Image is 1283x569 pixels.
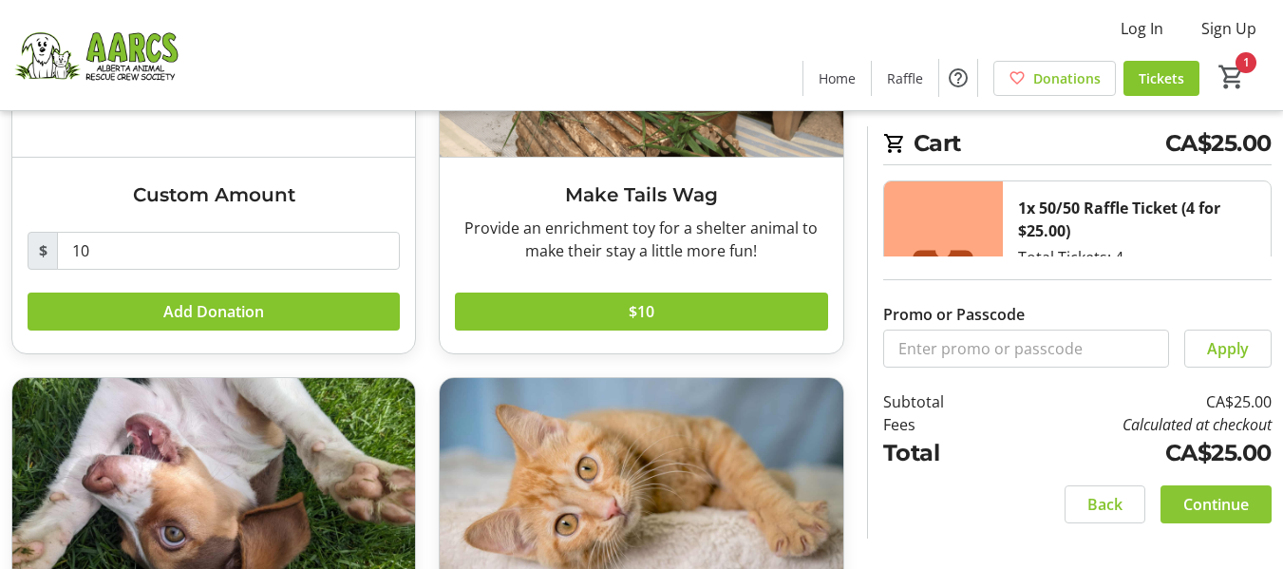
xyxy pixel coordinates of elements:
[819,68,856,88] span: Home
[883,126,1272,165] h2: Cart
[1207,337,1249,360] span: Apply
[1215,60,1249,94] button: Cart
[993,61,1116,96] a: Donations
[629,300,654,323] span: $10
[1105,13,1179,44] button: Log In
[939,59,977,97] button: Help
[1165,126,1272,161] span: CA$25.00
[1003,181,1271,394] div: Total Tickets: 4
[887,68,923,88] span: Raffle
[995,390,1272,413] td: CA$25.00
[57,232,400,270] input: Donation Amount
[995,413,1272,436] td: Calculated at checkout
[883,303,1025,326] label: Promo or Passcode
[872,61,938,96] a: Raffle
[1065,485,1145,523] button: Back
[883,413,996,436] td: Fees
[995,436,1272,470] td: CA$25.00
[1160,485,1272,523] button: Continue
[883,390,996,413] td: Subtotal
[11,8,180,103] img: Alberta Animal Rescue Crew Society's Logo
[28,232,58,270] span: $
[803,61,871,96] a: Home
[883,436,996,470] td: Total
[1123,61,1199,96] a: Tickets
[163,300,264,323] span: Add Donation
[455,293,827,331] button: $10
[455,217,827,262] div: Provide an enrichment toy for a shelter animal to make their stay a little more fun!
[1121,17,1163,40] span: Log In
[1183,493,1249,516] span: Continue
[455,180,827,209] h3: Make Tails Wag
[883,330,1169,368] input: Enter promo or passcode
[1201,17,1256,40] span: Sign Up
[1184,330,1272,368] button: Apply
[28,180,400,209] h3: Custom Amount
[1087,493,1123,516] span: Back
[28,293,400,331] button: Add Donation
[1033,68,1101,88] span: Donations
[1139,68,1184,88] span: Tickets
[1186,13,1272,44] button: Sign Up
[1018,197,1255,242] div: 1x 50/50 Raffle Ticket (4 for $25.00)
